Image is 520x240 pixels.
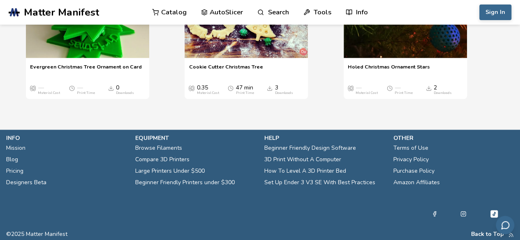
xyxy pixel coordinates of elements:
[264,134,385,142] p: help
[395,91,413,95] div: Print Time
[471,231,504,238] button: Back to Top
[356,85,361,91] span: —
[267,85,273,91] span: Downloads
[6,231,67,238] span: © 2025 Matter Manifest
[6,134,127,142] p: info
[275,85,293,95] div: 3
[356,91,378,95] div: Material Cost
[426,85,432,91] span: Downloads
[434,85,452,95] div: 2
[264,154,341,165] a: 3D Print Without A Computer
[77,91,95,95] div: Print Time
[228,85,233,91] span: Average Print Time
[393,177,439,188] a: Amazon Affiliates
[135,134,256,142] p: equipment
[393,165,434,177] a: Purchase Policy
[348,64,430,76] a: Holed Christmas Ornament Stars
[395,85,400,91] span: —
[189,85,194,91] span: Average Cost
[387,85,393,91] span: Average Print Time
[479,5,511,20] button: Sign In
[393,142,428,154] a: Terms of Use
[264,142,356,154] a: Beginner Friendly Design Software
[135,154,190,165] a: Compare 3D Printers
[38,91,60,95] div: Material Cost
[264,165,346,177] a: How To Level A 3D Printer Bed
[135,165,205,177] a: Large Printers Under $500
[264,177,375,188] a: Set Up Ender 3 V3 SE With Best Practices
[6,165,23,177] a: Pricing
[275,91,293,95] div: Downloads
[393,154,428,165] a: Privacy Policy
[6,177,46,188] a: Designers Beta
[116,91,134,95] div: Downloads
[135,142,182,154] a: Browse Filaments
[460,209,466,219] a: Instagram
[6,142,25,154] a: Mission
[489,209,499,219] a: Tiktok
[116,85,134,95] div: 0
[236,85,254,95] div: 47 min
[30,85,36,91] span: Average Cost
[236,91,254,95] div: Print Time
[432,209,437,219] a: Facebook
[69,85,75,91] span: Average Print Time
[496,216,514,234] button: Send feedback via email
[196,85,219,95] div: 0.35
[24,7,99,18] span: Matter Manifest
[108,85,114,91] span: Downloads
[434,91,452,95] div: Downloads
[196,91,219,95] div: Material Cost
[77,85,83,91] span: —
[30,64,142,76] a: Evergreen Christmas Tree Ornament on Card
[508,231,514,238] a: RSS Feed
[38,85,44,91] span: —
[6,154,18,165] a: Blog
[393,134,514,142] p: other
[189,64,263,76] a: Cookie Cutter Christmas Tree
[135,177,235,188] a: Beginner Friendly Printers under $300
[348,85,354,91] span: Average Cost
